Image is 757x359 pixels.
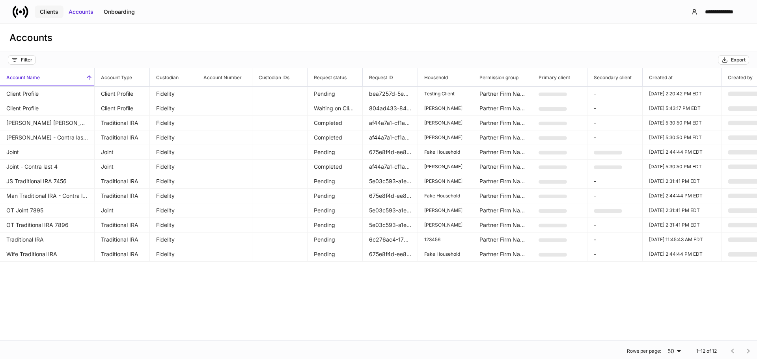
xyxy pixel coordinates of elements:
p: [PERSON_NAME] [424,222,466,228]
h6: Custodian [150,74,179,81]
span: Request status [308,68,362,86]
h6: Primary client [532,74,570,81]
td: Pending [308,87,363,101]
p: - [594,177,636,185]
p: - [594,221,636,229]
td: af44a7a1-cf1a-4698-9635-e33fff01e5a6 [363,130,418,145]
p: - [594,192,636,200]
td: 5e03c593-a1ee-4bf9-89e9-5832a8d4d0b5 [363,174,418,189]
span: Request ID [363,68,418,86]
p: - [594,90,636,98]
td: Waiting on Client [308,101,363,116]
p: [PERSON_NAME] [424,105,466,112]
h6: Custodian IDs [252,74,289,81]
td: Client Profile [95,101,150,116]
p: [DATE] 11:45:43 AM EDT [649,236,715,243]
div: Onboarding [104,8,135,16]
h3: Accounts [9,32,52,44]
p: [DATE] 5:43:17 PM EDT [649,105,715,112]
td: bea7257d-5e90-497f-b9a9-b5e7e5456f7d [363,87,418,101]
td: Fidelity [150,203,197,218]
button: Filter [8,55,36,65]
td: Pending [308,189,363,203]
h6: Account Type [95,74,132,81]
td: Partner Firm Name [473,116,532,130]
td: Pending [308,218,363,233]
td: 2025-09-03T21:30:50.324Z [643,130,722,145]
td: fee74d34-a2ae-4200-8fda-5712a1e74ac1 [532,247,587,262]
td: 2025-09-03T18:44:44.279Z [643,247,722,262]
td: Partner Firm Name [473,247,532,262]
p: 1–12 of 12 [696,348,717,354]
h6: Request ID [363,74,393,81]
p: Fake Household [424,251,466,257]
td: 2025-09-03T21:30:50.325Z [643,116,722,130]
td: f74b70b3-25b3-45d6-b337-b08aa36a552c [587,203,643,218]
td: Partner Firm Name [473,218,532,233]
td: Joint [95,160,150,174]
td: Fidelity [150,233,197,247]
span: Secondary client [587,68,642,86]
h6: Permission group [473,74,518,81]
span: Household [418,68,473,86]
td: Partner Firm Name [473,174,532,189]
p: [DATE] 5:30:50 PM EDT [649,134,715,141]
td: 5e03c593-a1ee-4bf9-89e9-5832a8d4d0b5 [363,218,418,233]
td: d45c8e9b-3677-4f4f-8b14-78ae8968eaf3 [532,189,587,203]
p: [DATE] 5:30:50 PM EDT [649,120,715,126]
td: Pending [308,145,363,160]
td: Fidelity [150,130,197,145]
td: Completed [308,160,363,174]
p: [DATE] 2:31:41 PM EDT [649,222,715,228]
h6: Created at [643,74,673,81]
td: 4ba0ff88-046d-4d72-ae07-ccebfa627ad0 [532,116,587,130]
p: [DATE] 2:44:44 PM EDT [649,251,715,257]
span: Primary client [532,68,587,86]
span: Account Type [95,68,149,86]
div: 50 [664,347,684,355]
p: Fake Household [424,149,466,155]
div: Clients [40,8,58,16]
td: 4ba0ff88-046d-4d72-ae07-ccebfa627ad0 [587,160,643,174]
td: Traditional IRA [95,130,150,145]
span: Custodian [150,68,197,86]
td: Traditional IRA [95,174,150,189]
td: Fidelity [150,189,197,203]
td: 675e8f4d-ee89-4196-bc21-139bb261c2d5 [363,145,418,160]
div: Export [731,57,746,63]
td: Joint [95,203,150,218]
p: - [594,119,636,127]
td: 6c276ac4-176b-479d-93e8-ba3a710a967e [363,233,418,247]
h6: Request status [308,74,347,81]
td: 7b08f5a5-ab95-4553-942a-eabd2d9afa87 [532,87,587,101]
h6: Secondary client [587,74,632,81]
p: [DATE] 2:20:42 PM EDT [649,91,715,97]
span: Account Number [197,68,252,86]
td: 2025-09-03T18:44:44.278Z [643,189,722,203]
td: Partner Firm Name [473,130,532,145]
td: Fidelity [150,145,197,160]
span: Custodian IDs [252,68,307,86]
div: Filter [21,57,32,63]
td: Pending [308,174,363,189]
td: 2025-09-03T21:30:50.326Z [643,160,722,174]
td: 2025-09-10T18:20:42.478Z [643,87,722,101]
td: 142f1445-2ce9-4a3b-a5d6-453130c745ed [532,203,587,218]
td: Traditional IRA [95,189,150,203]
td: Partner Firm Name [473,160,532,174]
td: Fidelity [150,87,197,101]
td: 5e03c593-a1ee-4bf9-89e9-5832a8d4d0b5 [363,203,418,218]
td: af44a7a1-cf1a-4698-9635-e33fff01e5a6 [363,160,418,174]
td: 2025-09-03T18:44:44.280Z [643,145,722,160]
p: - [594,104,636,112]
p: Testing Client [424,91,466,97]
td: 675e8f4d-ee89-4196-bc21-139bb261c2d5 [363,189,418,203]
p: [DATE] 5:30:50 PM EDT [649,164,715,170]
td: Fidelity [150,174,197,189]
td: 675e8f4d-ee89-4196-bc21-139bb261c2d5 [363,247,418,262]
p: [PERSON_NAME] [424,207,466,214]
p: [DATE] 2:44:44 PM EDT [649,193,715,199]
td: 2025-09-03T18:31:41.104Z [643,218,722,233]
td: Traditional IRA [95,218,150,233]
td: Traditional IRA [95,116,150,130]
